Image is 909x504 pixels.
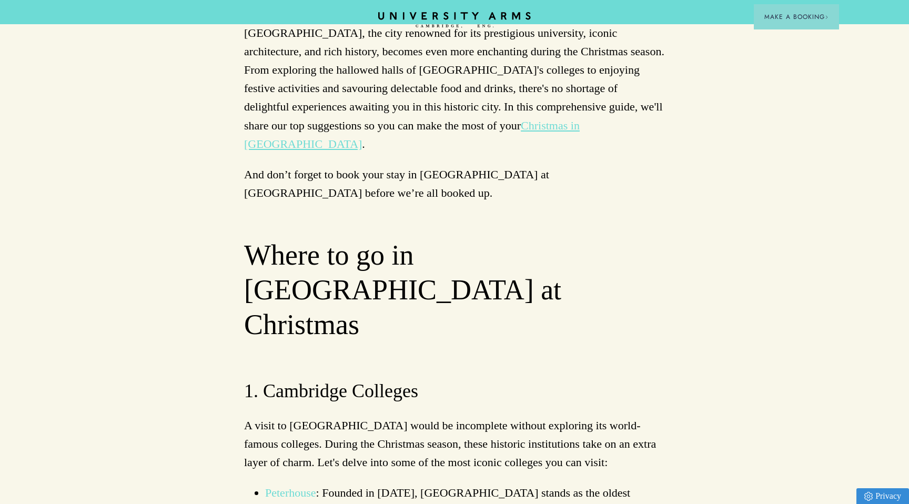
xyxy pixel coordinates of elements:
a: Christmas in [GEOGRAPHIC_DATA] [244,119,580,150]
p: [GEOGRAPHIC_DATA], the city renowned for its prestigious university, iconic architecture, and ric... [244,24,665,153]
a: Home [378,12,531,28]
h2: Where to go in [GEOGRAPHIC_DATA] at Christmas [244,238,665,342]
span: Make a Booking [764,12,829,22]
p: And don’t forget to book your stay in [GEOGRAPHIC_DATA] at [GEOGRAPHIC_DATA] before we’re all boo... [244,165,665,202]
a: Peterhouse [265,486,316,499]
a: Privacy [856,488,909,504]
h3: 1. Cambridge Colleges [244,379,665,404]
p: A visit to [GEOGRAPHIC_DATA] would be incomplete without exploring its world-famous colleges. Dur... [244,416,665,472]
button: Make a BookingArrow icon [754,4,839,29]
img: Privacy [864,492,873,501]
img: Arrow icon [825,15,829,19]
